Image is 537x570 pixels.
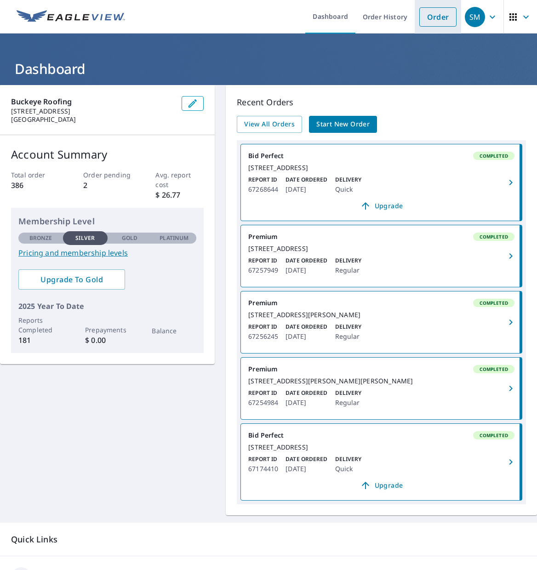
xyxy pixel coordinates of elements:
[286,265,327,276] p: [DATE]
[11,146,204,163] p: Account Summary
[17,10,125,24] img: EV Logo
[11,107,174,115] p: [STREET_ADDRESS]
[11,115,174,124] p: [GEOGRAPHIC_DATA]
[286,463,327,474] p: [DATE]
[248,152,514,160] div: Bid Perfect
[248,397,278,408] p: 67254984
[248,233,514,241] div: Premium
[122,234,137,242] p: Gold
[160,234,189,242] p: Platinum
[254,480,509,491] span: Upgrade
[286,176,327,184] p: Date Ordered
[335,184,362,195] p: Quick
[11,170,59,180] p: Total order
[85,335,130,346] p: $ 0.00
[237,116,302,133] a: View All Orders
[248,199,514,213] a: Upgrade
[155,170,204,189] p: Avg. report cost
[248,377,514,385] div: [STREET_ADDRESS][PERSON_NAME][PERSON_NAME]
[248,443,514,451] div: [STREET_ADDRESS]
[286,389,327,397] p: Date Ordered
[286,323,327,331] p: Date Ordered
[335,389,362,397] p: Delivery
[248,478,514,493] a: Upgrade
[474,300,514,306] span: Completed
[335,323,362,331] p: Delivery
[248,389,278,397] p: Report ID
[286,256,327,265] p: Date Ordered
[248,365,514,373] div: Premium
[18,247,196,258] a: Pricing and membership levels
[11,96,174,107] p: Buckeye Roofing
[29,234,52,242] p: Bronze
[248,463,278,474] p: 67174410
[474,432,514,439] span: Completed
[18,215,196,228] p: Membership Level
[244,119,295,130] span: View All Orders
[286,184,327,195] p: [DATE]
[248,164,514,172] div: [STREET_ADDRESS]
[248,331,278,342] p: 67256245
[335,455,362,463] p: Delivery
[18,269,125,290] a: Upgrade To Gold
[254,200,509,211] span: Upgrade
[248,245,514,253] div: [STREET_ADDRESS]
[248,265,278,276] p: 67257949
[248,256,278,265] p: Report ID
[286,455,327,463] p: Date Ordered
[155,189,204,200] p: $ 26.77
[248,176,278,184] p: Report ID
[419,7,457,27] a: Order
[85,325,130,335] p: Prepayments
[248,299,514,307] div: Premium
[248,184,278,195] p: 67268644
[335,397,362,408] p: Regular
[474,366,514,372] span: Completed
[335,265,362,276] p: Regular
[465,7,485,27] div: SM
[237,96,526,108] p: Recent Orders
[11,534,526,545] p: Quick Links
[11,59,526,78] h1: Dashboard
[11,180,59,191] p: 386
[335,256,362,265] p: Delivery
[316,119,370,130] span: Start New Order
[309,116,377,133] a: Start New Order
[474,234,514,240] span: Completed
[26,274,118,285] span: Upgrade To Gold
[286,397,327,408] p: [DATE]
[152,326,196,336] p: Balance
[241,225,522,287] a: PremiumCompleted[STREET_ADDRESS]Report ID67257949Date Ordered[DATE]DeliveryRegular
[335,176,362,184] p: Delivery
[335,463,362,474] p: Quick
[83,180,131,191] p: 2
[18,335,63,346] p: 181
[241,291,522,353] a: PremiumCompleted[STREET_ADDRESS][PERSON_NAME]Report ID67256245Date Ordered[DATE]DeliveryRegular
[248,455,278,463] p: Report ID
[286,331,327,342] p: [DATE]
[335,331,362,342] p: Regular
[241,424,522,500] a: Bid PerfectCompleted[STREET_ADDRESS]Report ID67174410Date Ordered[DATE]DeliveryQuickUpgrade
[248,431,514,439] div: Bid Perfect
[75,234,95,242] p: Silver
[241,358,522,419] a: PremiumCompleted[STREET_ADDRESS][PERSON_NAME][PERSON_NAME]Report ID67254984Date Ordered[DATE]Deli...
[18,315,63,335] p: Reports Completed
[474,153,514,159] span: Completed
[18,301,196,312] p: 2025 Year To Date
[248,311,514,319] div: [STREET_ADDRESS][PERSON_NAME]
[83,170,131,180] p: Order pending
[248,323,278,331] p: Report ID
[241,144,522,221] a: Bid PerfectCompleted[STREET_ADDRESS]Report ID67268644Date Ordered[DATE]DeliveryQuickUpgrade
